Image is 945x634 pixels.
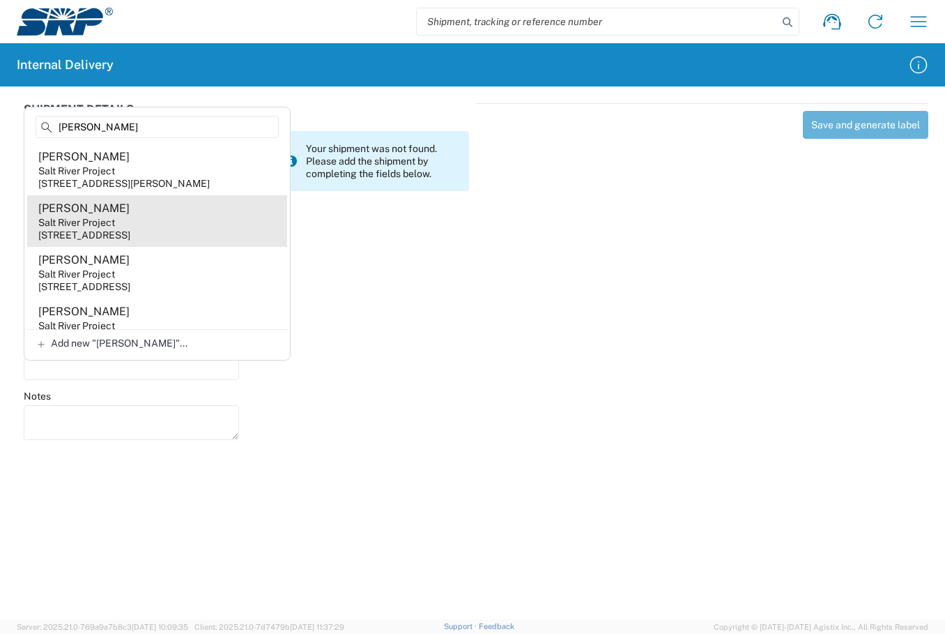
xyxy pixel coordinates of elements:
div: [STREET_ADDRESS] [38,229,130,241]
div: Salt River Project [38,268,115,280]
div: [PERSON_NAME] [38,252,130,268]
span: Client: 2025.21.0-7d7479b [194,623,344,631]
div: [STREET_ADDRESS] [38,280,130,293]
span: Server: 2025.21.0-769a9a7b8c3 [17,623,188,631]
h2: Internal Delivery [17,56,114,73]
a: Feedback [479,622,514,631]
span: Copyright © [DATE]-[DATE] Agistix Inc., All Rights Reserved [714,621,928,633]
img: srp [17,8,113,36]
div: Salt River Project [38,165,115,177]
div: [PERSON_NAME] [38,304,130,319]
div: [PERSON_NAME] [38,201,130,216]
div: [PERSON_NAME] [38,149,130,165]
div: Salt River Project [38,319,115,332]
div: Salt River Project [38,216,115,229]
span: [DATE] 10:09:35 [132,623,188,631]
div: [STREET_ADDRESS][PERSON_NAME] [38,177,210,190]
span: [DATE] 11:37:29 [290,623,344,631]
a: Support [444,622,479,631]
input: Shipment, tracking or reference number [417,8,778,35]
div: SHIPMENT DETAILS [24,103,469,131]
span: Add new "[PERSON_NAME]"... [51,337,187,349]
span: Your shipment was not found. Please add the shipment by completing the fields below. [306,142,458,180]
label: Notes [24,390,51,402]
